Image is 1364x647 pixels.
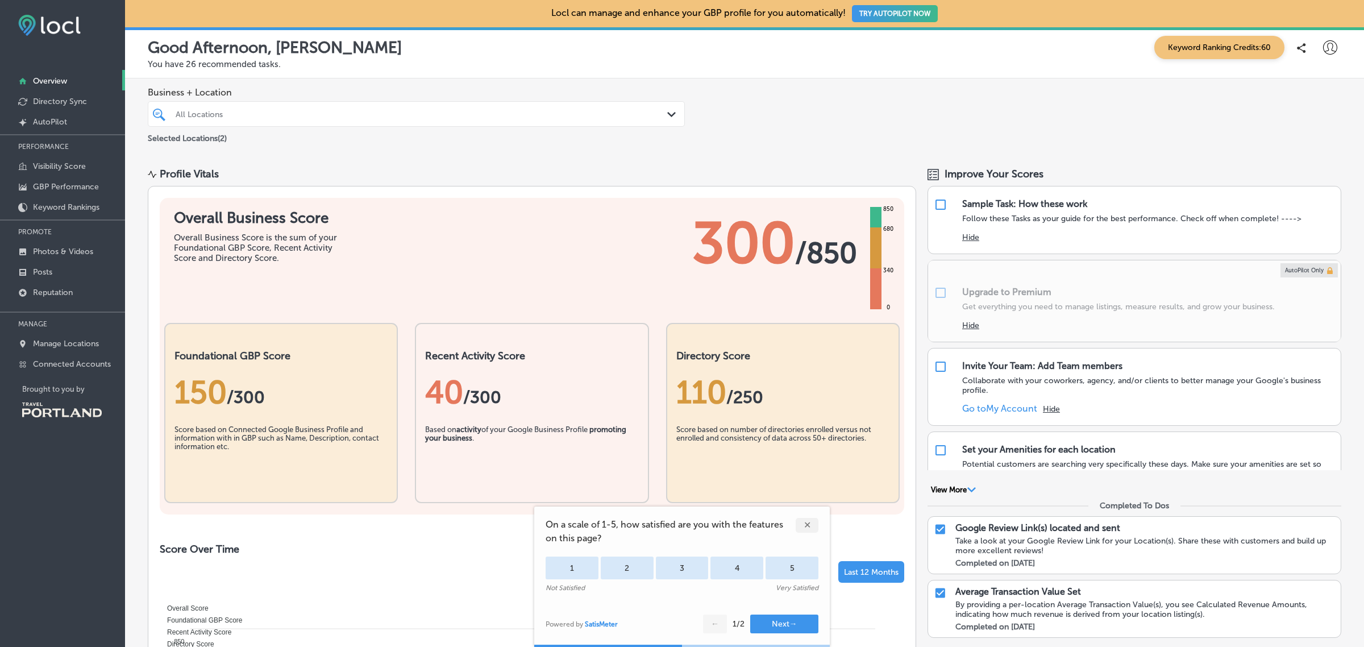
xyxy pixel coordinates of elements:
[852,5,938,22] button: TRY AUTOPILOT NOW
[962,198,1087,209] div: Sample Task: How these work
[962,459,1335,479] p: Potential customers are searching very specifically these days. Make sure your amenities are set ...
[22,385,125,393] p: Brought to you by
[962,360,1122,371] div: Invite Your Team: Add Team members
[945,168,1043,180] span: Improve Your Scores
[160,543,904,555] h2: Score Over Time
[955,622,1035,632] label: Completed on [DATE]
[174,638,184,645] tspan: 850
[546,518,796,545] span: On a scale of 1-5, how satisfied are you with the features on this page?
[881,266,896,275] div: 340
[796,518,818,533] div: ✕
[1100,501,1169,511] div: Completed To Dos
[174,209,344,227] h1: Overall Business Score
[174,350,388,362] h2: Foundational GBP Score
[159,616,243,624] span: Foundational GBP Score
[159,628,231,636] span: Recent Activity Score
[881,205,896,214] div: 850
[148,59,1341,69] p: You have 26 recommended tasks.
[962,233,979,242] button: Hide
[585,620,618,628] a: SatisMeter
[776,584,818,592] div: Very Satisfied
[148,38,402,57] p: Good Afternoon, [PERSON_NAME]
[159,604,209,612] span: Overall Score
[425,374,638,411] div: 40
[33,97,87,106] p: Directory Sync
[962,214,1301,223] p: Follow these Tasks as your guide for the best performance. Check off when complete! ---->
[463,387,501,408] span: /300
[546,584,585,592] div: Not Satisfied
[962,376,1335,395] p: Collaborate with your coworkers, agency, and/or clients to better manage your Google's business p...
[546,557,598,579] div: 1
[795,236,857,270] span: / 850
[33,202,99,212] p: Keyword Rankings
[692,209,795,277] span: 300
[676,374,889,411] div: 110
[955,558,1035,568] label: Completed on [DATE]
[33,247,93,256] p: Photos & Videos
[33,117,67,127] p: AutoPilot
[962,321,979,330] button: Hide
[174,374,388,411] div: 150
[601,557,654,579] div: 2
[425,425,626,442] b: promoting your business
[676,350,889,362] h2: Directory Score
[227,387,265,408] span: / 300
[148,87,685,98] span: Business + Location
[928,485,979,495] button: View More
[33,76,67,86] p: Overview
[22,403,102,417] img: Travel Portland
[33,161,86,171] p: Visibility Score
[710,557,763,579] div: 4
[174,233,344,263] div: Overall Business Score is the sum of your Foundational GBP Score, Recent Activity Score and Direc...
[703,615,727,633] button: ←
[726,387,763,408] span: /250
[176,109,668,119] div: All Locations
[174,425,388,482] div: Score based on Connected Google Business Profile and information with in GBP such as Name, Descri...
[955,536,1335,555] div: Take a look at your Google Review Link for your Location(s). Share these with customers and build...
[456,425,481,434] b: activity
[425,350,638,362] h2: Recent Activity Score
[1043,404,1060,414] button: Hide
[884,303,892,312] div: 0
[33,359,111,369] p: Connected Accounts
[33,182,99,192] p: GBP Performance
[733,619,745,629] div: 1 / 2
[955,586,1081,597] p: Average Transaction Value Set
[881,225,896,234] div: 680
[18,15,81,36] img: fda3e92497d09a02dc62c9cd864e3231.png
[33,339,99,349] p: Manage Locations
[676,425,889,482] div: Score based on number of directories enrolled versus not enrolled and consistency of data across ...
[148,129,227,143] p: Selected Locations ( 2 )
[425,425,638,482] div: Based on of your Google Business Profile .
[766,557,818,579] div: 5
[1154,36,1284,59] span: Keyword Ranking Credits: 60
[955,600,1335,619] div: By providing a per-location Average Transaction Value(s), you see Calculated Revenue Amounts, ind...
[656,557,709,579] div: 3
[750,615,818,633] button: Next→
[33,288,73,297] p: Reputation
[962,403,1037,414] a: Go toMy Account
[955,522,1120,533] p: Google Review Link(s) located and sent
[844,567,899,577] span: Last 12 Months
[962,444,1116,455] div: Set your Amenities for each location
[160,168,219,180] div: Profile Vitals
[546,620,618,628] div: Powered by
[33,267,52,277] p: Posts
